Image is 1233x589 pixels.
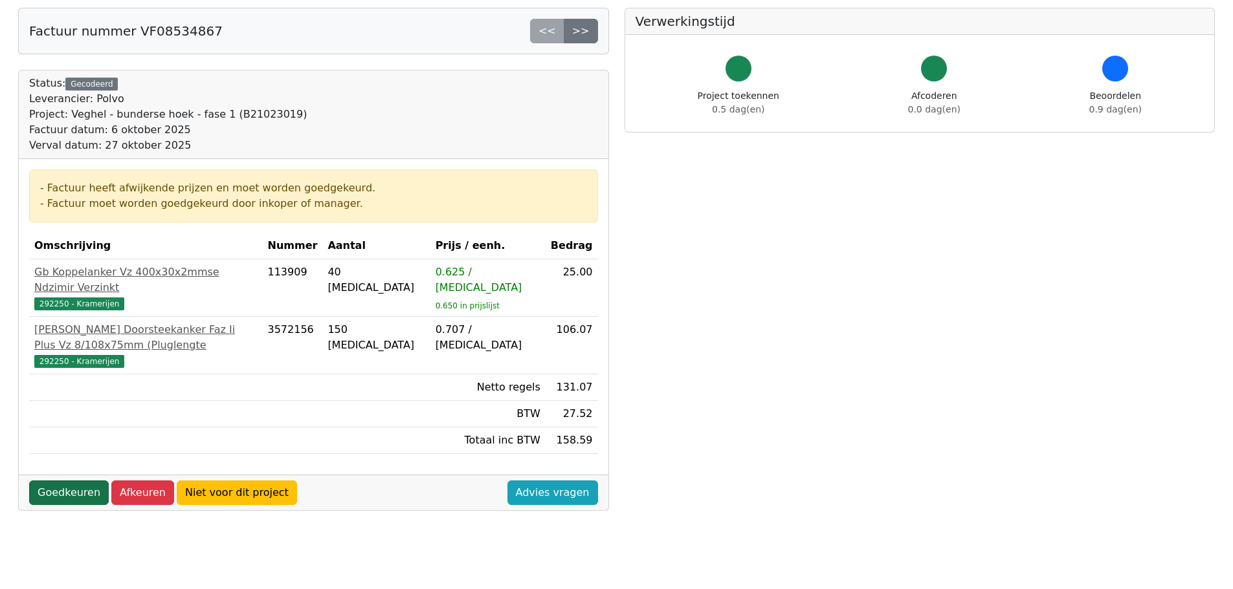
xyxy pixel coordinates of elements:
td: Totaal inc BTW [430,427,546,454]
div: Afcoderen [908,89,961,116]
div: Gb Koppelanker Vz 400x30x2mmse Ndzimir Verzinkt [34,264,258,295]
th: Nummer [263,233,323,259]
td: 113909 [263,259,323,317]
div: 150 [MEDICAL_DATA] [328,322,425,353]
h5: Factuur nummer VF08534867 [29,23,223,39]
span: 0.5 dag(en) [712,104,764,114]
a: Afkeuren [111,480,174,505]
td: 27.52 [546,401,598,427]
a: Advies vragen [507,480,598,505]
div: Factuur datum: 6 oktober 2025 [29,122,307,138]
span: 292250 - Kramerijen [34,355,124,368]
span: 0.9 dag(en) [1089,104,1142,114]
th: Bedrag [546,233,598,259]
td: BTW [430,401,546,427]
div: Beoordelen [1089,89,1142,116]
div: Project toekennen [698,89,779,116]
a: Niet voor dit project [177,480,297,505]
a: >> [564,19,598,43]
sub: 0.650 in prijslijst [436,301,500,310]
div: 0.707 / [MEDICAL_DATA] [436,322,540,353]
td: 106.07 [546,317,598,374]
div: 0.625 / [MEDICAL_DATA] [436,264,540,295]
th: Prijs / eenh. [430,233,546,259]
div: Verval datum: 27 oktober 2025 [29,138,307,153]
div: Status: [29,76,307,153]
a: Goedkeuren [29,480,109,505]
td: 3572156 [263,317,323,374]
th: Aantal [322,233,430,259]
div: 40 [MEDICAL_DATA] [328,264,425,295]
td: 158.59 [546,427,598,454]
h5: Verwerkingstijd [636,14,1205,29]
span: 0.0 dag(en) [908,104,961,114]
th: Omschrijving [29,233,263,259]
div: - Factuur moet worden goedgekeurd door inkoper of manager. [40,196,587,211]
div: Leverancier: Polvo [29,91,307,107]
td: 25.00 [546,259,598,317]
div: Gecodeerd [65,78,118,91]
div: Project: Veghel - bunderse hoek - fase 1 (B21023019) [29,107,307,122]
a: [PERSON_NAME] Doorsteekanker Faz Ii Plus Vz 8/108x75mm (Pluglengte292250 - Kramerijen [34,322,258,369]
a: Gb Koppelanker Vz 400x30x2mmse Ndzimir Verzinkt292250 - Kramerijen [34,264,258,311]
td: 131.07 [546,374,598,401]
span: 292250 - Kramerijen [34,297,124,310]
div: [PERSON_NAME] Doorsteekanker Faz Ii Plus Vz 8/108x75mm (Pluglengte [34,322,258,353]
div: - Factuur heeft afwijkende prijzen en moet worden goedgekeurd. [40,180,587,196]
td: Netto regels [430,374,546,401]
